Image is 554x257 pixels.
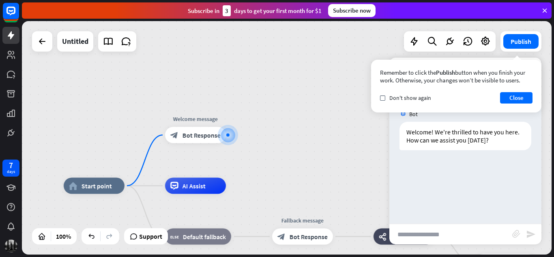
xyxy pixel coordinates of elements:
[139,230,162,243] span: Support
[82,182,112,190] span: Start point
[512,230,520,238] i: block_attachment
[503,34,539,49] button: Publish
[183,131,221,139] span: Bot Response
[277,233,286,241] i: block_bot_response
[2,160,19,177] a: 7 days
[159,115,232,123] div: Welcome message
[183,233,226,241] span: Default fallback
[399,122,531,150] div: Welcome! We're thrilled to have you here. How can we assist you [DATE]?
[6,3,31,28] button: Open LiveChat chat widget
[170,131,178,139] i: block_bot_response
[526,229,536,239] i: send
[436,69,455,76] span: Publish
[170,233,179,241] i: block_fallback
[380,69,533,84] div: Remember to click the button when you finish your work. Otherwise, your changes won’t be visible ...
[290,233,328,241] span: Bot Response
[223,5,231,16] div: 3
[500,92,533,104] button: Close
[389,94,431,102] span: Don't show again
[188,5,322,16] div: Subscribe in days to get your first month for $1
[409,110,418,118] span: Bot
[62,31,88,52] div: Untitled
[9,162,13,169] div: 7
[379,233,387,241] i: webhooks
[266,216,339,225] div: Fallback message
[54,230,73,243] div: 100%
[183,182,206,190] span: AI Assist
[328,4,376,17] div: Subscribe now
[7,169,15,175] div: days
[69,182,77,190] i: home_2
